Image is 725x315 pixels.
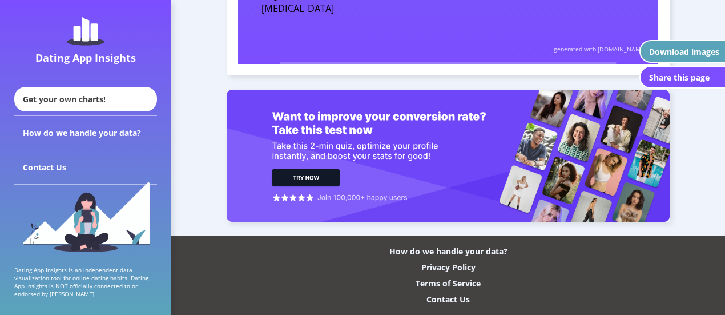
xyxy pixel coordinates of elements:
[426,294,470,305] div: Contact Us
[14,266,157,298] p: Dating App Insights is an independent data visualization tool for online dating habits. Dating Ap...
[22,181,150,252] img: sidebar_girl.91b9467e.svg
[649,72,710,83] div: Share this page
[389,246,507,257] div: How do we handle your data?
[649,46,719,57] div: Download images
[14,87,157,111] div: Get your own charts!
[227,90,670,222] img: roast_banner.9dfb0609.png
[17,51,154,65] div: Dating App Insights
[261,3,334,15] text: [MEDICAL_DATA]
[421,262,476,273] div: Privacy Policy
[67,17,104,46] img: dating-app-insights-logo.5abe6921.svg
[554,45,646,53] text: generated with [DOMAIN_NAME]
[14,116,157,150] div: How do we handle your data?
[639,40,725,63] button: Download images
[639,66,725,89] button: Share this page
[14,150,157,185] div: Contact Us
[416,278,481,289] div: Terms of Service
